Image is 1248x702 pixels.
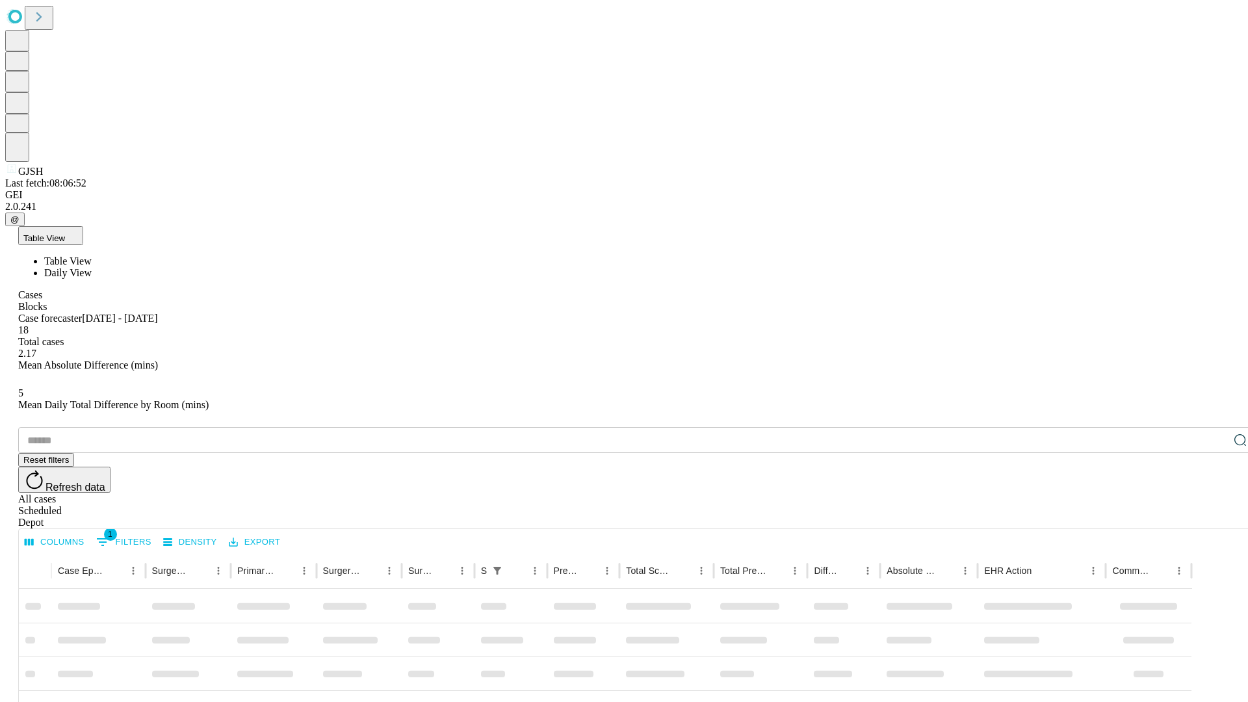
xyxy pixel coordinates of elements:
button: Menu [209,562,227,580]
div: EHR Action [984,565,1032,576]
button: Show filters [488,562,506,580]
button: Sort [1152,562,1170,580]
div: Absolute Difference [887,565,937,576]
button: Menu [1170,562,1188,580]
button: Menu [956,562,974,580]
span: Daily View [44,267,92,278]
button: @ [5,213,25,226]
span: 1 [104,528,117,541]
button: Sort [768,562,786,580]
button: Sort [1033,562,1051,580]
div: Surgery Date [408,565,434,576]
span: 2.17 [18,348,36,359]
span: @ [10,214,19,224]
button: Sort [938,562,956,580]
button: Show filters [93,532,155,552]
span: GJSH [18,166,43,177]
span: [DATE] - [DATE] [82,313,157,324]
span: Mean Daily Total Difference by Room (mins) [18,399,209,410]
span: Reset filters [23,455,69,465]
button: Sort [674,562,692,580]
button: Menu [453,562,471,580]
button: Menu [295,562,313,580]
div: Primary Service [237,565,275,576]
button: Menu [692,562,710,580]
button: Sort [191,562,209,580]
div: 1 active filter [488,562,506,580]
span: Mean Absolute Difference (mins) [18,359,158,370]
div: Total Scheduled Duration [626,565,673,576]
button: Menu [598,562,616,580]
button: Sort [277,562,295,580]
div: Predicted In Room Duration [554,565,579,576]
span: Total cases [18,336,64,347]
button: Menu [124,562,142,580]
button: Sort [435,562,453,580]
button: Reset filters [18,453,74,467]
div: Surgery Name [323,565,361,576]
div: Case Epic Id [58,565,105,576]
span: 5 [18,387,23,398]
button: Table View [18,226,83,245]
div: Total Predicted Duration [720,565,767,576]
button: Sort [362,562,380,580]
button: Sort [508,562,526,580]
span: Refresh data [45,482,105,493]
button: Menu [859,562,877,580]
span: Case forecaster [18,313,82,324]
button: Density [160,532,220,552]
span: Table View [44,255,92,266]
div: Comments [1112,565,1150,576]
div: Scheduled In Room Duration [481,565,487,576]
button: Menu [526,562,544,580]
button: Refresh data [18,467,110,493]
span: 18 [18,324,29,335]
div: 2.0.241 [5,201,1243,213]
button: Sort [840,562,859,580]
button: Menu [380,562,398,580]
button: Sort [106,562,124,580]
div: GEI [5,189,1243,201]
button: Menu [786,562,804,580]
button: Select columns [21,532,88,552]
div: Difference [814,565,839,576]
span: Table View [23,233,65,243]
button: Sort [580,562,598,580]
div: Surgeon Name [152,565,190,576]
button: Menu [1084,562,1102,580]
span: Last fetch: 08:06:52 [5,177,86,188]
button: Export [226,532,283,552]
